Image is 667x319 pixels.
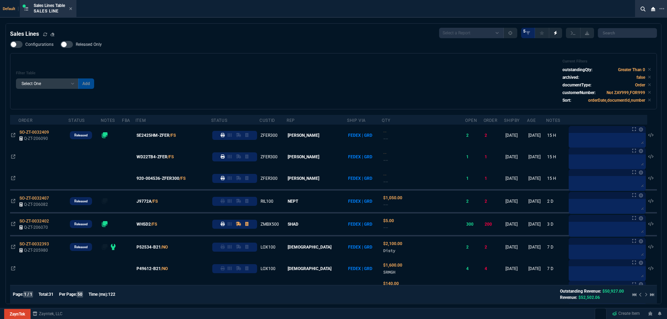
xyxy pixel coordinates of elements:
[527,125,546,146] td: [DATE]
[484,213,504,236] td: 200
[659,6,664,12] nx-icon: Open New Tab
[135,118,146,123] div: Item
[527,118,536,123] div: Age
[527,279,546,301] td: [DATE]
[3,7,18,11] span: Default
[546,125,567,146] td: 15 H
[137,132,170,138] span: SE2425HM-ZFER
[546,213,567,236] td: 3 D
[527,213,546,236] td: [DATE]
[348,154,372,159] span: FEDEX | GRD
[288,266,331,271] span: [DEMOGRAPHIC_DATA]
[261,245,275,250] span: LOX100
[74,244,88,250] p: Released
[504,118,520,123] div: ShipBy
[170,132,176,138] a: /FS
[288,199,298,204] span: NEPT
[348,245,372,250] span: FEDEX | GRD
[11,245,15,250] nx-icon: Open In Opposite Panel
[137,221,151,227] span: WH5D2
[465,236,484,258] td: 2
[39,292,49,297] span: Total:
[288,222,298,227] span: SHAD
[34,3,65,8] span: Sales Lines Table
[465,279,484,301] td: 4
[618,67,645,72] code: Greater Than 0
[504,279,527,301] td: [DATE]
[11,133,15,138] nx-icon: Open In Opposite Panel
[546,279,567,301] td: 7 D
[527,258,546,279] td: [DATE]
[504,258,527,279] td: [DATE]
[74,221,88,227] p: Released
[348,266,372,271] span: FEDEX | GRD
[383,248,395,253] span: Disty
[179,175,186,182] a: /FS
[383,202,388,207] span: --
[383,263,402,268] span: Quoted Cost
[101,118,115,123] div: Notes
[59,292,77,297] span: Per Page:
[546,258,567,279] td: 7 D
[287,118,295,123] div: Rep
[348,176,372,181] span: FEDEX | GRD
[288,133,319,138] span: [PERSON_NAME]
[102,245,108,250] nx-fornida-erp-notes: number
[484,168,504,190] td: 1
[598,28,657,38] input: Search
[348,222,372,227] span: FEDEX | GRD
[211,118,228,123] div: Status
[607,90,645,95] code: Not ZAY999,FOR999
[25,42,53,47] span: Configurations
[484,258,504,279] td: 4
[161,244,168,250] a: /NO
[19,196,49,201] span: SO-ZT-0032407
[562,97,571,103] p: Sort:
[562,67,592,73] p: outstandingQty:
[484,190,504,213] td: 2
[261,176,278,181] span: ZFER300
[151,221,157,227] a: /FS
[89,292,108,297] span: Time (ms):
[465,213,484,236] td: 300
[11,199,15,204] nx-icon: Open In Opposite Panel
[167,154,174,160] a: /FS
[609,309,643,319] a: Create Item
[527,146,546,168] td: [DATE]
[383,129,387,134] span: Quoted Cost
[383,281,399,286] span: Quoted Cost
[546,118,560,123] div: Notes
[348,199,372,204] span: FEDEX | GRD
[484,279,504,301] td: 4
[18,118,32,123] div: Order
[24,225,48,230] span: Q-ZT-206070
[261,266,275,271] span: LOX100
[484,118,497,123] div: Order
[546,168,567,190] td: 15 H
[102,134,108,138] nx-fornida-erp-notes: number
[288,176,319,181] span: [PERSON_NAME]
[74,133,88,138] p: Released
[504,146,527,168] td: [DATE]
[504,213,527,236] td: [DATE]
[383,136,388,141] span: --
[288,245,331,250] span: [DEMOGRAPHIC_DATA]
[527,236,546,258] td: [DATE]
[504,168,527,190] td: [DATE]
[465,125,484,146] td: 2
[261,222,279,227] span: ZMBX500
[504,236,527,258] td: [DATE]
[137,198,151,204] span: J9772A
[23,292,33,298] span: 1 / 1
[261,199,273,204] span: RIL100
[546,236,567,258] td: 7 D
[638,5,648,13] nx-icon: Search
[546,190,567,213] td: 2 D
[137,175,179,182] span: 920-004536-ZFER300
[484,236,504,258] td: 2
[102,223,108,227] nx-fornida-erp-notes: number
[588,98,645,103] code: orderDate,documentId,number
[527,190,546,213] td: [DATE]
[383,158,388,163] span: --
[347,118,366,123] div: Ship Via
